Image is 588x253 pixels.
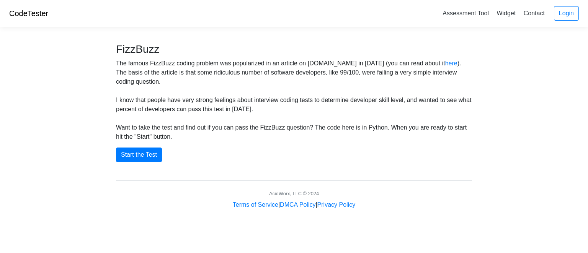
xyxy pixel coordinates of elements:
a: Contact [521,7,548,19]
button: Start the Test [116,148,162,162]
a: here [445,60,457,66]
a: Privacy Policy [317,201,356,208]
h3: FizzBuzz [116,43,472,56]
a: Assessment Tool [439,7,492,19]
a: CodeTester [9,9,48,18]
a: DMCA Policy [280,201,315,208]
a: Terms of Service [233,201,278,208]
a: Widget [493,7,519,19]
div: The famous FizzBuzz coding problem was popularized in an article on [DOMAIN_NAME] in [DATE] (you ... [110,59,478,141]
a: Login [554,6,579,21]
div: AcidWorx, LLC © 2024 [269,190,319,197]
div: | | [233,200,355,209]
